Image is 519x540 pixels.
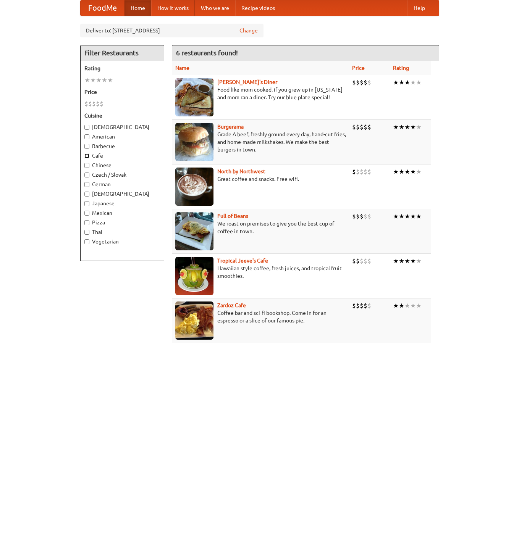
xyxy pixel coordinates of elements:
[92,100,96,108] li: $
[416,78,422,87] li: ★
[84,123,160,131] label: [DEMOGRAPHIC_DATA]
[410,78,416,87] li: ★
[84,190,160,198] label: [DEMOGRAPHIC_DATA]
[393,78,399,87] li: ★
[84,64,160,72] h5: Rating
[393,257,399,265] li: ★
[367,78,371,87] li: $
[84,201,89,206] input: Japanese
[217,302,246,308] a: Zardoz Cafe
[364,301,367,310] li: $
[410,123,416,131] li: ★
[102,76,107,84] li: ★
[367,257,371,265] li: $
[360,212,364,221] li: $
[175,257,213,295] img: jeeves.jpg
[352,168,356,176] li: $
[399,123,404,131] li: ★
[84,220,89,225] input: Pizza
[352,301,356,310] li: $
[367,212,371,221] li: $
[84,112,160,119] h5: Cuisine
[364,257,367,265] li: $
[360,257,364,265] li: $
[84,211,89,216] input: Mexican
[239,27,258,34] a: Change
[416,212,422,221] li: ★
[399,301,404,310] li: ★
[410,168,416,176] li: ★
[393,212,399,221] li: ★
[84,181,160,188] label: German
[175,65,189,71] a: Name
[175,86,346,101] p: Food like mom cooked, if you grew up in [US_STATE] and mom ran a diner. Try our blue plate special!
[84,152,160,160] label: Cafe
[217,258,268,264] a: Tropical Jeeve's Cafe
[217,168,265,174] a: North by Northwest
[356,257,360,265] li: $
[356,78,360,87] li: $
[393,168,399,176] li: ★
[416,123,422,131] li: ★
[175,131,346,153] p: Grade A beef, freshly ground every day, hand-cut fries, and home-made milkshakes. We make the bes...
[175,78,213,116] img: sallys.jpg
[352,212,356,221] li: $
[84,238,160,245] label: Vegetarian
[352,257,356,265] li: $
[84,182,89,187] input: German
[399,78,404,87] li: ★
[364,123,367,131] li: $
[84,200,160,207] label: Japanese
[404,212,410,221] li: ★
[393,65,409,71] a: Rating
[393,301,399,310] li: ★
[175,212,213,250] img: beans.jpg
[217,213,248,219] a: Full of Beans
[84,134,89,139] input: American
[84,228,160,236] label: Thai
[416,301,422,310] li: ★
[84,125,89,130] input: [DEMOGRAPHIC_DATA]
[352,65,365,71] a: Price
[360,123,364,131] li: $
[356,301,360,310] li: $
[356,212,360,221] li: $
[84,171,160,179] label: Czech / Slovak
[217,79,277,85] a: [PERSON_NAME]'s Diner
[175,123,213,161] img: burgerama.jpg
[360,78,364,87] li: $
[407,0,431,16] a: Help
[88,100,92,108] li: $
[84,209,160,217] label: Mexican
[404,168,410,176] li: ★
[410,257,416,265] li: ★
[84,88,160,96] h5: Price
[360,168,364,176] li: $
[175,301,213,340] img: zardoz.jpg
[416,257,422,265] li: ★
[175,175,346,183] p: Great coffee and snacks. Free wifi.
[84,144,89,149] input: Barbecue
[80,24,264,37] div: Deliver to: [STREET_ADDRESS]
[399,257,404,265] li: ★
[151,0,195,16] a: How it works
[175,309,346,324] p: Coffee bar and sci-fi bookshop. Come in for an espresso or a slice of our famous pie.
[393,123,399,131] li: ★
[84,161,160,169] label: Chinese
[217,124,244,130] a: Burgerama
[399,168,404,176] li: ★
[356,168,360,176] li: $
[404,78,410,87] li: ★
[84,192,89,197] input: [DEMOGRAPHIC_DATA]
[352,78,356,87] li: $
[100,100,103,108] li: $
[84,239,89,244] input: Vegetarian
[84,142,160,150] label: Barbecue
[84,163,89,168] input: Chinese
[364,212,367,221] li: $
